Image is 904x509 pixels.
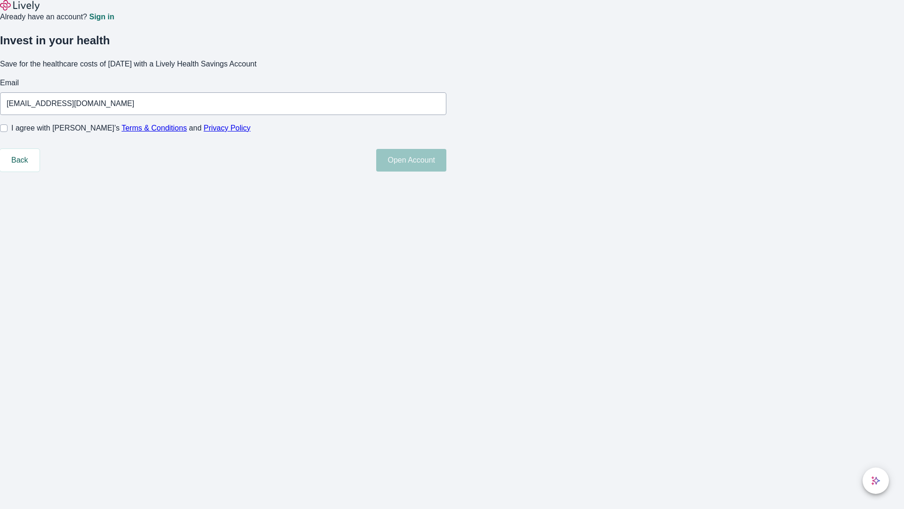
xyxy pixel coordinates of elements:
svg: Lively AI Assistant [871,476,880,485]
a: Terms & Conditions [121,124,187,132]
span: I agree with [PERSON_NAME]’s and [11,123,250,134]
a: Privacy Policy [204,124,251,132]
a: Sign in [89,13,114,21]
button: chat [863,468,889,494]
